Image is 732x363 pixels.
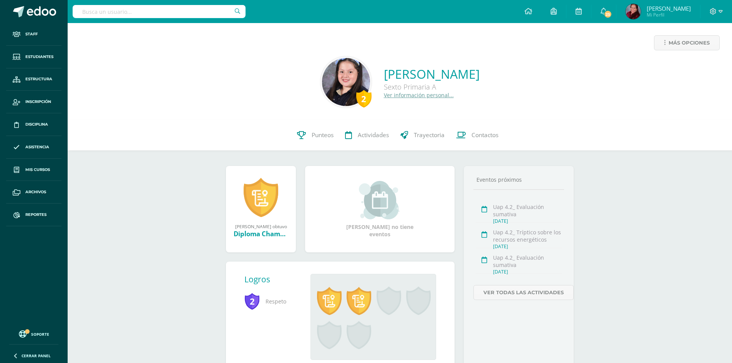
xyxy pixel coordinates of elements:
a: Contactos [450,120,504,151]
span: Asistencia [25,144,49,150]
div: Uap 4.2_ Evaluación sumativa [493,254,562,269]
span: Archivos [25,189,46,195]
img: 726b4b6d0f2a2771a562b2ab3ed6c92a.png [322,58,370,106]
a: Ver información personal... [384,91,454,99]
div: Logros [244,274,304,285]
div: Eventos próximos [473,176,564,183]
a: Más opciones [654,35,720,50]
span: Estructura [25,76,52,82]
div: [DATE] [493,218,562,224]
a: Inscripción [6,91,61,113]
a: Ver todas las actividades [473,285,574,300]
a: Estructura [6,68,61,91]
a: Reportes [6,204,61,226]
span: Soporte [31,332,49,337]
a: Disciplina [6,113,61,136]
span: Inscripción [25,99,51,105]
a: Asistencia [6,136,61,159]
span: Mis cursos [25,167,50,173]
span: Contactos [471,131,498,139]
div: [DATE] [493,269,562,275]
a: [PERSON_NAME] [384,66,480,82]
a: Mis cursos [6,159,61,181]
span: Reportes [25,212,46,218]
span: Mi Perfil [647,12,691,18]
a: Actividades [339,120,395,151]
div: Sexto Primaria A [384,82,480,91]
img: event_small.png [359,181,401,219]
span: Cerrar panel [22,353,51,358]
div: [DATE] [493,243,562,250]
div: Diploma Champagnat [234,229,288,238]
a: Staff [6,23,61,46]
span: Estudiantes [25,54,53,60]
a: Soporte [9,328,58,339]
a: Punteos [291,120,339,151]
div: Uap 4.2_ Tríptico sobre los recursos energéticos [493,229,562,243]
span: Respeto [244,291,298,312]
a: Archivos [6,181,61,204]
div: [PERSON_NAME] obtuvo [234,223,288,229]
img: 00c1b1db20a3e38a90cfe610d2c2e2f3.png [626,4,641,19]
div: 2 [356,90,372,108]
div: [PERSON_NAME] no tiene eventos [342,181,418,238]
input: Busca un usuario... [73,5,246,18]
span: Disciplina [25,121,48,128]
span: Staff [25,31,38,37]
span: Trayectoria [414,131,445,139]
a: Trayectoria [395,120,450,151]
span: Actividades [358,131,389,139]
div: Uap 4.2_ Evaluación sumativa [493,203,562,218]
span: 2 [244,292,260,310]
span: [PERSON_NAME] [647,5,691,12]
span: 25 [604,10,612,18]
a: Estudiantes [6,46,61,68]
span: Más opciones [669,36,710,50]
span: Punteos [312,131,334,139]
